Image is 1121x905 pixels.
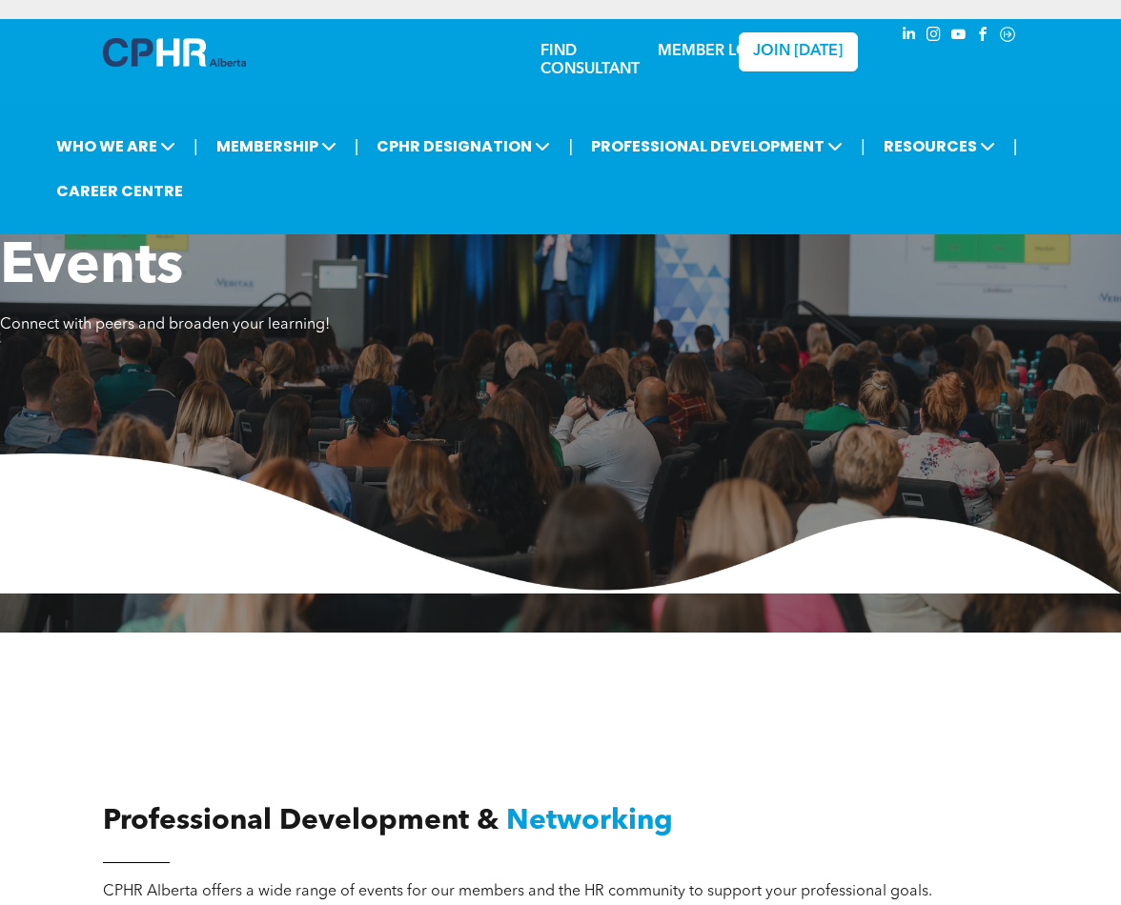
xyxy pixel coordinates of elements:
span: Professional Development & [103,807,499,835]
li: | [1013,127,1018,166]
span: CPHR Alberta offers a wide range of events for our members and the HR community to support your p... [103,884,932,899]
a: facebook [972,24,993,50]
span: WHO WE ARE [51,129,181,164]
li: | [568,127,573,166]
li: | [355,127,359,166]
a: Social network [997,24,1018,50]
img: A blue and white logo for cp alberta [103,38,246,67]
li: | [194,127,198,166]
span: JOIN [DATE] [753,43,843,61]
a: JOIN [DATE] [739,32,858,71]
span: Networking [506,807,673,835]
span: RESOURCES [878,129,1001,164]
li: | [861,127,866,166]
span: MEMBERSHIP [211,129,342,164]
a: MEMBER LOGIN [658,44,777,59]
a: youtube [948,24,968,50]
a: instagram [923,24,944,50]
a: linkedin [898,24,919,50]
a: FIND CONSULTANT [540,44,640,77]
span: PROFESSIONAL DEVELOPMENT [585,129,848,164]
a: CAREER CENTRE [51,173,189,209]
span: CPHR DESIGNATION [371,129,556,164]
